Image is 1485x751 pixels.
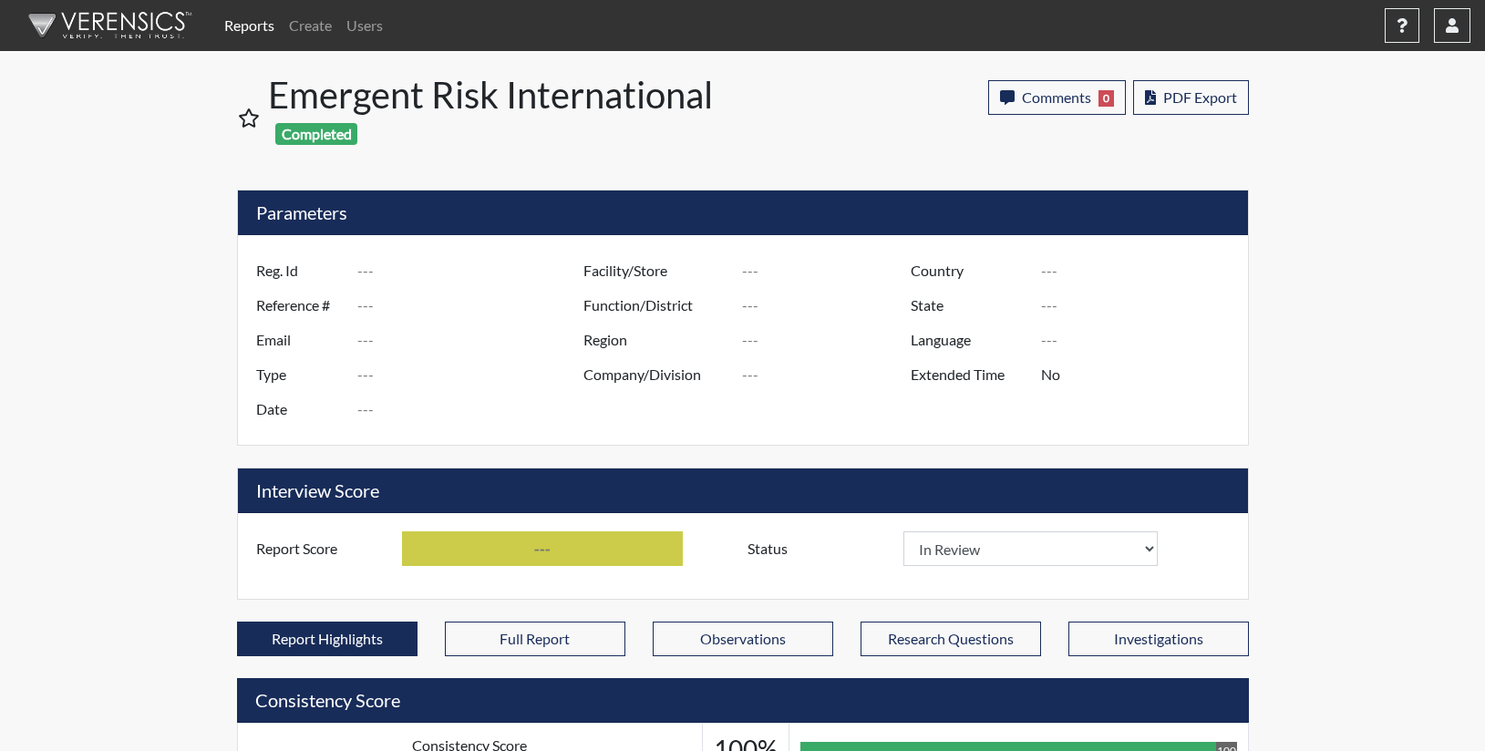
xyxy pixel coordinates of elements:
input: --- [1041,323,1243,357]
label: Region [570,323,743,357]
button: Comments0 [988,80,1126,115]
input: --- [742,253,915,288]
input: --- [742,323,915,357]
input: --- [1041,357,1243,392]
a: Users [339,7,390,44]
input: --- [357,323,588,357]
label: Type [242,357,357,392]
input: --- [357,392,588,427]
button: Report Highlights [237,622,418,656]
label: Email [242,323,357,357]
input: --- [1041,288,1243,323]
label: Date [242,392,357,427]
label: Status [734,531,903,566]
button: Investigations [1068,622,1249,656]
input: --- [1041,253,1243,288]
input: --- [402,531,683,566]
button: PDF Export [1133,80,1249,115]
span: Completed [275,123,357,145]
label: State [897,288,1041,323]
label: Language [897,323,1041,357]
span: 0 [1098,90,1114,107]
span: Comments [1022,88,1091,106]
h5: Parameters [238,190,1248,235]
label: Function/District [570,288,743,323]
h5: Interview Score [238,468,1248,513]
label: Facility/Store [570,253,743,288]
label: Reference # [242,288,357,323]
h1: Emergent Risk International [268,73,745,160]
label: Company/Division [570,357,743,392]
button: Research Questions [861,622,1041,656]
input: --- [357,288,588,323]
div: Document a decision to hire or decline a candiate [734,531,1243,566]
input: --- [357,253,588,288]
h5: Consistency Score [237,678,1249,723]
input: --- [357,357,588,392]
a: Reports [217,7,282,44]
input: --- [742,288,915,323]
button: Observations [653,622,833,656]
label: Reg. Id [242,253,357,288]
a: Create [282,7,339,44]
label: Report Score [242,531,403,566]
span: PDF Export [1163,88,1237,106]
input: --- [742,357,915,392]
label: Country [897,253,1041,288]
button: Full Report [445,622,625,656]
label: Extended Time [897,357,1041,392]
